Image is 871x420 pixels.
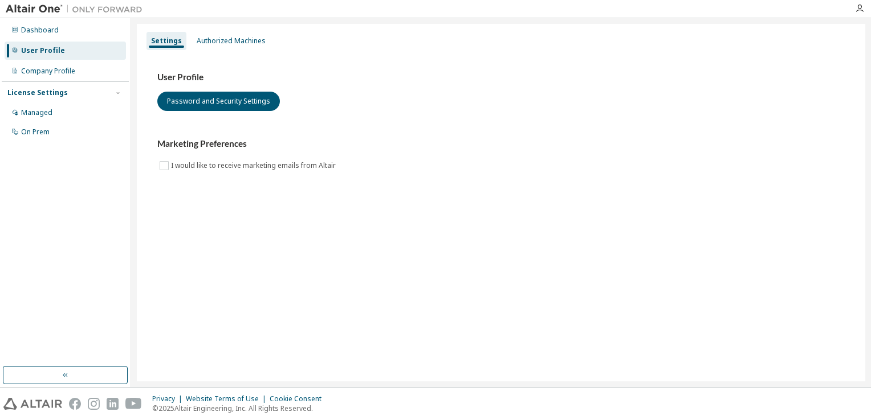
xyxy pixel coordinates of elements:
[157,138,845,150] h3: Marketing Preferences
[7,88,68,97] div: License Settings
[171,159,338,172] label: I would like to receive marketing emails from Altair
[125,398,142,410] img: youtube.svg
[6,3,148,15] img: Altair One
[186,394,270,403] div: Website Terms of Use
[21,46,65,55] div: User Profile
[157,72,845,83] h3: User Profile
[197,36,266,46] div: Authorized Machines
[152,394,186,403] div: Privacy
[21,108,52,117] div: Managed
[21,127,50,137] div: On Prem
[21,26,59,35] div: Dashboard
[88,398,100,410] img: instagram.svg
[69,398,81,410] img: facebook.svg
[157,92,280,111] button: Password and Security Settings
[3,398,62,410] img: altair_logo.svg
[270,394,328,403] div: Cookie Consent
[21,67,75,76] div: Company Profile
[107,398,119,410] img: linkedin.svg
[152,403,328,413] p: © 2025 Altair Engineering, Inc. All Rights Reserved.
[151,36,182,46] div: Settings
